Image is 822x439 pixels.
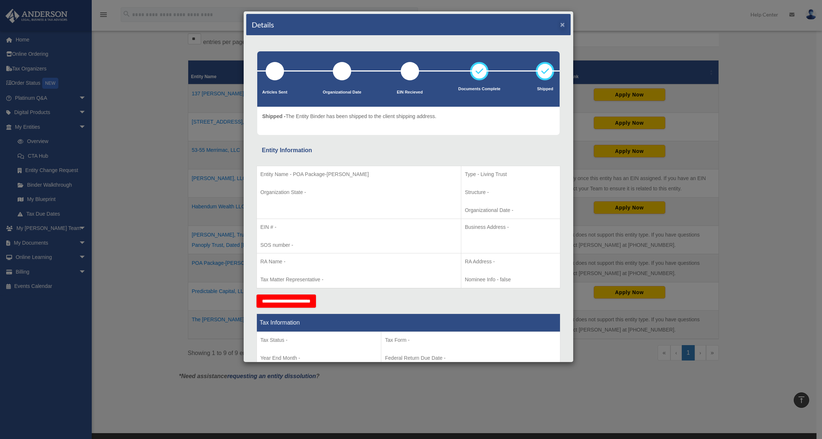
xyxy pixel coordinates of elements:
[465,206,556,215] p: Organizational Date -
[262,89,287,96] p: Articles Sent
[261,275,457,284] p: Tax Matter Representative -
[252,19,274,30] h4: Details
[458,85,501,93] p: Documents Complete
[262,112,437,121] p: The Entity Binder has been shipped to the client shipping address.
[465,257,556,266] p: RA Address -
[257,332,381,386] td: Tax Period Type -
[397,89,423,96] p: EIN Recieved
[465,275,556,284] p: Nominee Info - false
[465,223,556,232] p: Business Address -
[261,241,457,250] p: SOS number -
[261,170,457,179] p: Entity Name - POA Package-[PERSON_NAME]
[257,314,560,332] th: Tax Information
[536,85,554,93] p: Shipped
[560,21,565,28] button: ×
[465,170,556,179] p: Type - Living Trust
[323,89,361,96] p: Organizational Date
[261,257,457,266] p: RA Name -
[385,336,556,345] p: Tax Form -
[261,354,378,363] p: Year End Month -
[261,223,457,232] p: EIN # -
[261,188,457,197] p: Organization State -
[262,145,555,156] div: Entity Information
[385,354,556,363] p: Federal Return Due Date -
[262,113,286,119] span: Shipped -
[465,188,556,197] p: Structure -
[261,336,378,345] p: Tax Status -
